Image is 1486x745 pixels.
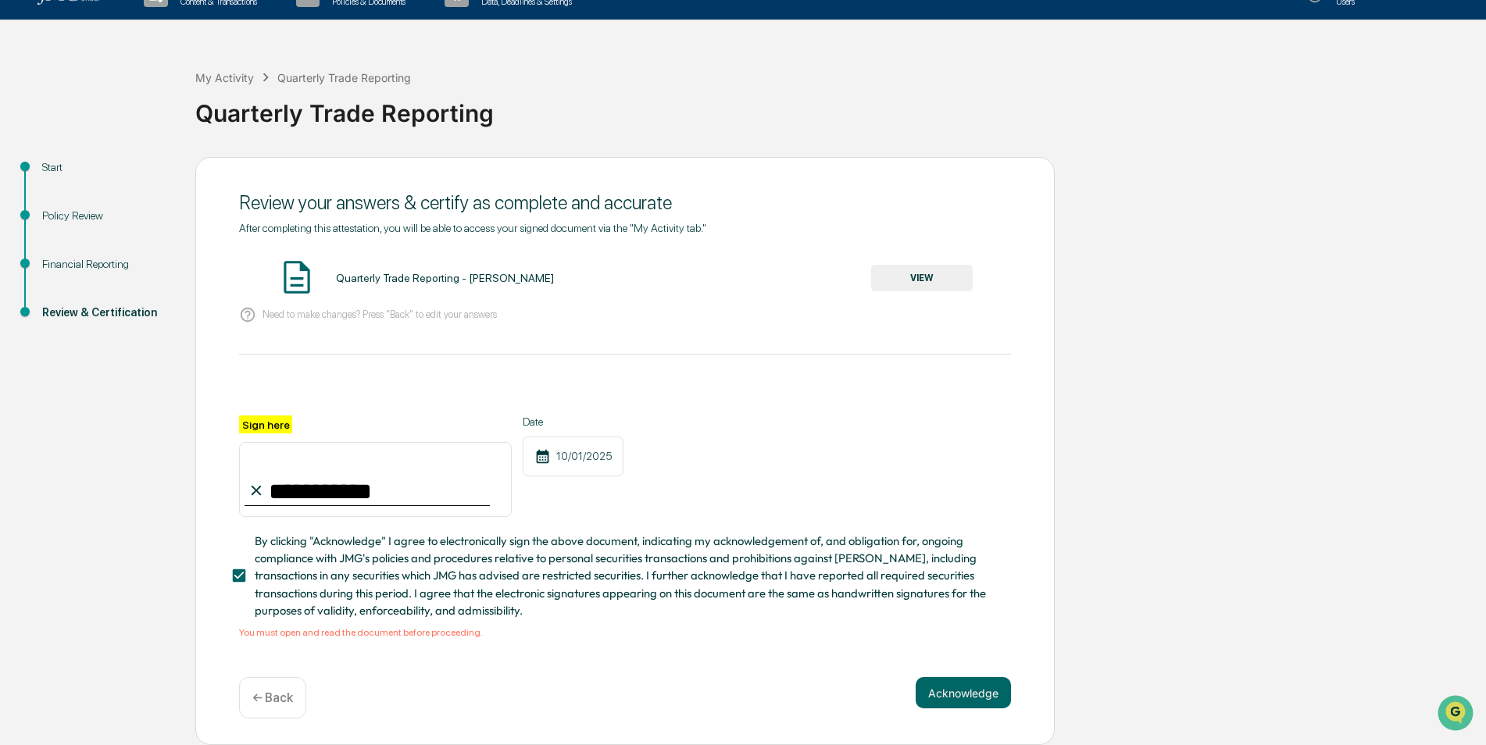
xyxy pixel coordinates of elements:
[239,627,1011,638] div: You must open and read the document before proceeding.
[255,533,998,619] span: By clicking "Acknowledge" I agree to electronically sign the above document, indicating my acknow...
[277,71,411,84] div: Quarterly Trade Reporting
[195,87,1478,127] div: Quarterly Trade Reporting
[155,265,189,276] span: Pylon
[263,308,497,320] p: Need to make changes? Press "Back" to edit your answers
[336,272,554,284] div: Quarterly Trade Reporting - [PERSON_NAME]
[129,197,194,212] span: Attestations
[53,119,256,135] div: Start new chat
[523,437,623,476] div: 10/01/2025
[252,690,293,705] p: ← Back
[16,198,28,211] div: 🖐️
[110,264,189,276] a: Powered byPylon
[31,226,98,242] span: Data Lookup
[53,135,198,148] div: We're available if you need us!
[16,228,28,241] div: 🔎
[239,191,1011,214] div: Review your answers & certify as complete and accurate
[9,191,107,219] a: 🖐️Preclearance
[42,159,170,176] div: Start
[42,256,170,273] div: Financial Reporting
[266,124,284,143] button: Start new chat
[871,265,973,291] button: VIEW
[9,220,105,248] a: 🔎Data Lookup
[239,415,292,433] label: Sign here
[107,191,200,219] a: 🗄️Attestations
[277,258,316,297] img: Document Icon
[42,208,170,224] div: Policy Review
[42,305,170,321] div: Review & Certification
[195,71,254,84] div: My Activity
[239,222,706,234] span: After completing this attestation, you will be able to access your signed document via the "My Ac...
[16,119,44,148] img: 1746055101610-c473b297-6a78-478c-a979-82029cc54cd1
[113,198,126,211] div: 🗄️
[31,197,101,212] span: Preclearance
[523,415,623,428] label: Date
[916,677,1011,708] button: Acknowledge
[16,33,284,58] p: How can we help?
[1436,693,1478,736] iframe: Open customer support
